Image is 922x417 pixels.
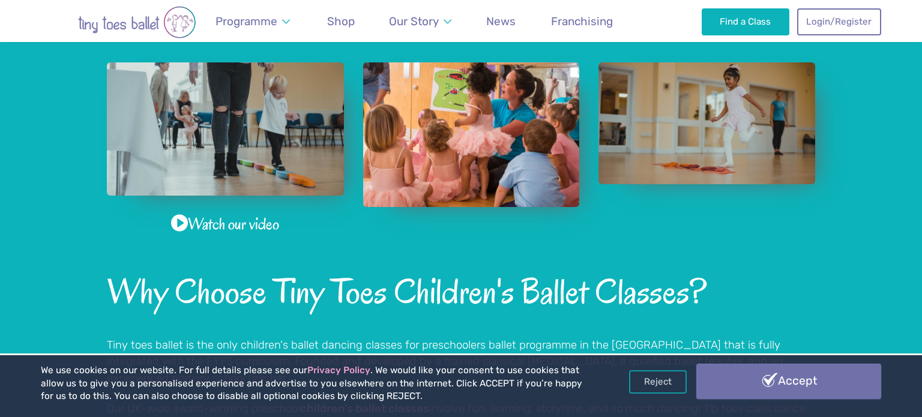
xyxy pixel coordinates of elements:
a: Our Story [384,7,457,35]
a: Reject [629,370,687,393]
a: Find a Class [702,8,790,35]
span: News [486,14,516,28]
a: Shop [321,7,360,35]
a: View full-size image [363,62,580,206]
a: View full-size image [107,62,344,196]
p: Tiny toes ballet is the only children's ballet dancing classes for preschoolers ballet programme ... [107,337,815,387]
p: We use cookies on our website. For full details please see our . We would like your consent to us... [41,364,587,403]
span: Programme [215,14,277,28]
a: Franchising [545,7,618,35]
a: Privacy Policy [307,365,370,376]
a: News [481,7,522,35]
span: Shop [327,14,355,28]
a: View full-size image [598,62,815,184]
h2: Why Choose Tiny Toes Children's Ballet Classes? [107,274,815,310]
a: Accept [696,364,881,398]
span: Our Story [389,14,439,28]
a: Programme [209,7,295,35]
a: Watch our video [171,212,279,236]
img: tiny toes ballet [41,6,233,38]
span: Franchising [551,14,613,28]
a: Login/Register [797,8,881,35]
